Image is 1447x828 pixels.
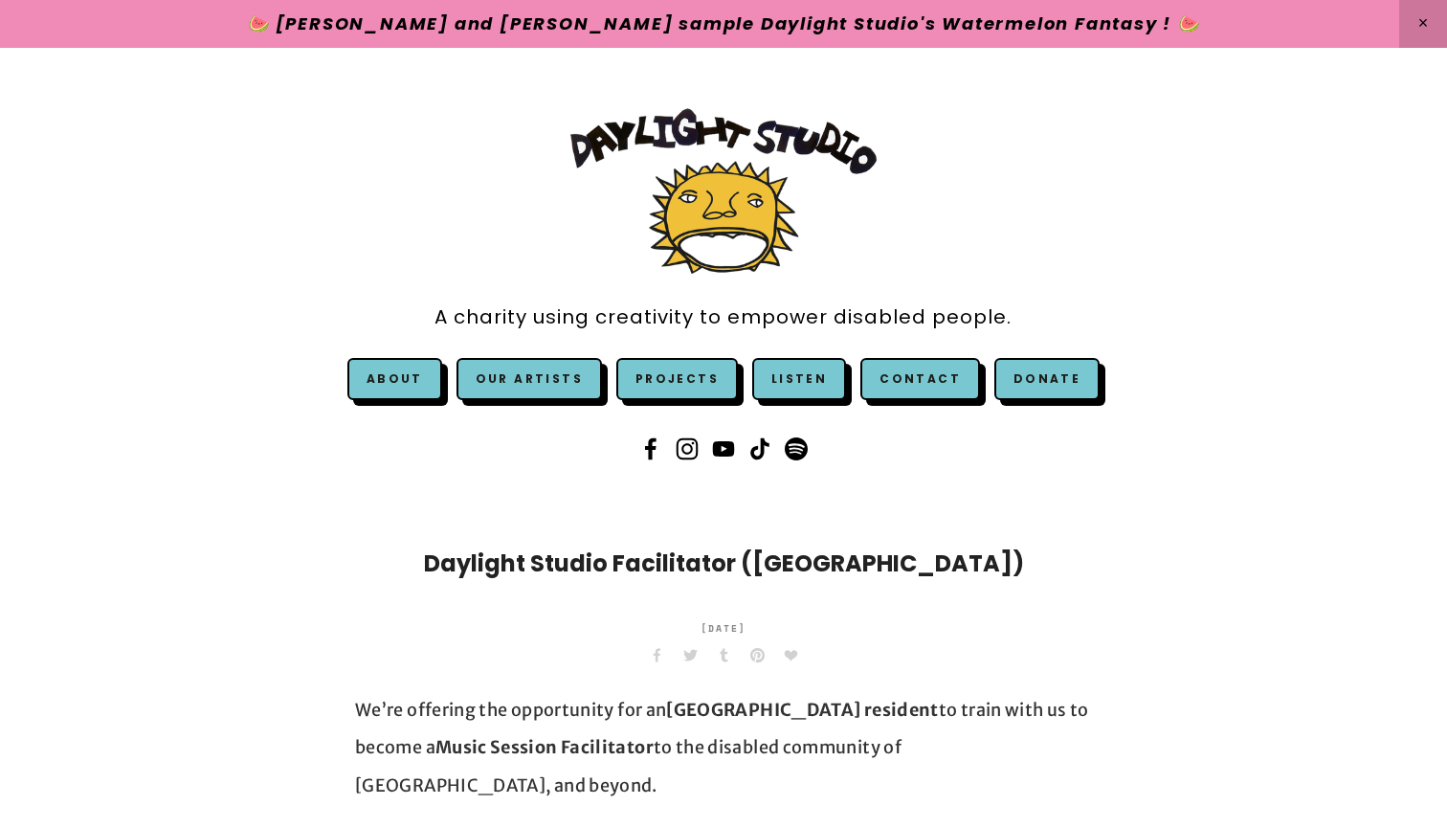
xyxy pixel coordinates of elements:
[570,108,877,274] img: Daylight Studio
[355,547,1092,581] h1: Daylight Studio Facilitator ([GEOGRAPHIC_DATA])
[355,691,1092,805] p: We’re offering the opportunity for an to train with us to become a to the disabled community of [...
[701,610,746,648] time: [DATE]
[367,370,423,387] a: About
[456,358,602,400] a: Our Artists
[434,296,1012,339] a: A charity using creativity to empower disabled people.
[435,736,654,758] strong: Music Session Facilitator
[616,358,738,400] a: Projects
[860,358,980,400] a: Contact
[771,370,827,387] a: Listen
[994,358,1100,400] a: Donate
[666,699,938,721] strong: [GEOGRAPHIC_DATA] resident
